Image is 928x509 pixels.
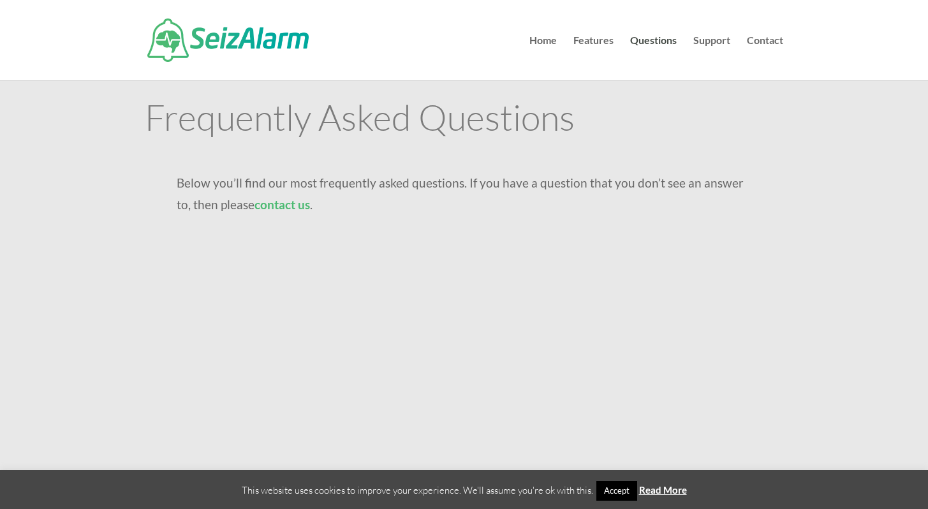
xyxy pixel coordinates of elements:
[747,36,783,80] a: Contact
[596,481,637,501] a: Accept
[177,172,751,216] p: Below you’ll find our most frequently asked questions. If you have a question that you don’t see ...
[529,36,557,80] a: Home
[693,36,730,80] a: Support
[147,18,309,62] img: SeizAlarm
[573,36,614,80] a: Features
[639,484,687,496] a: Read More
[254,197,310,212] a: contact us
[814,459,914,495] iframe: Help widget launcher
[145,99,783,141] h1: Frequently Asked Questions
[630,36,677,80] a: Questions
[242,484,687,496] span: This website uses cookies to improve your experience. We'll assume you're ok with this.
